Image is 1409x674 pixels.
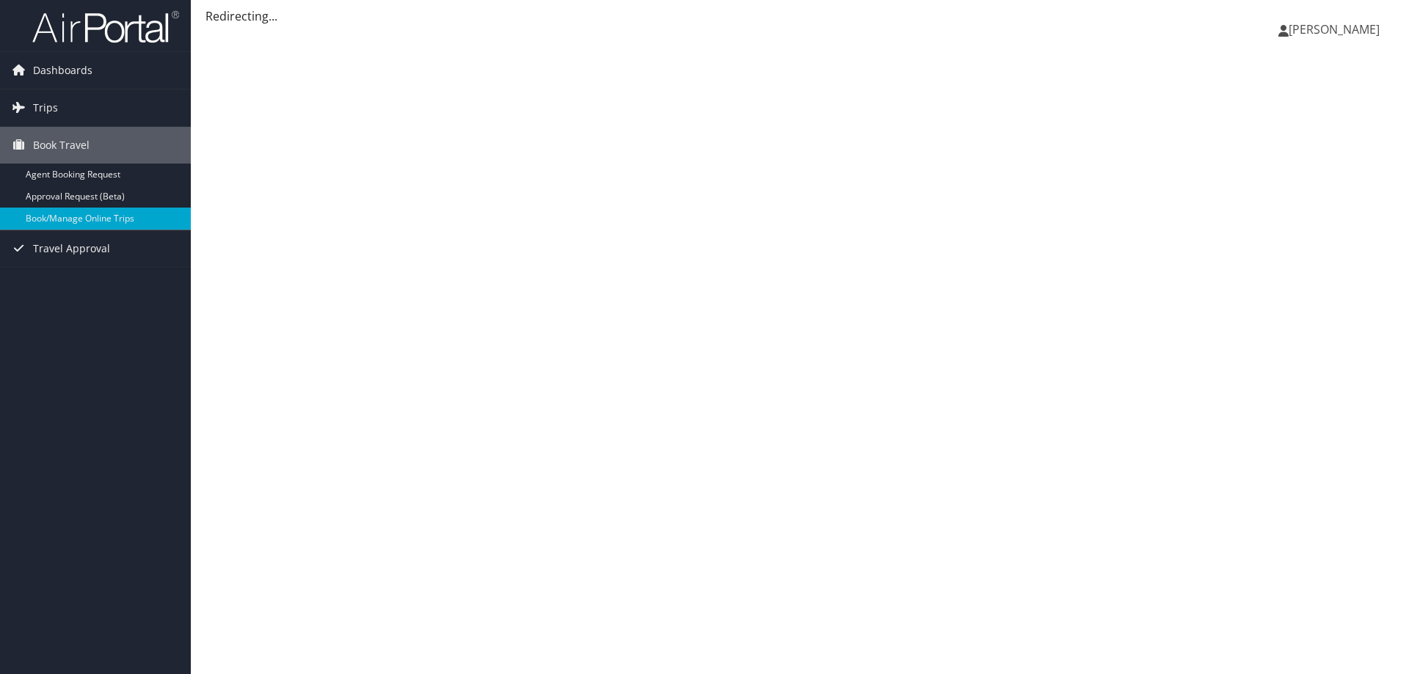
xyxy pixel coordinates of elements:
[33,89,58,126] span: Trips
[1278,7,1394,51] a: [PERSON_NAME]
[1289,21,1380,37] span: [PERSON_NAME]
[205,7,1394,25] div: Redirecting...
[33,127,90,164] span: Book Travel
[33,230,110,267] span: Travel Approval
[33,52,92,89] span: Dashboards
[32,10,179,44] img: airportal-logo.png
